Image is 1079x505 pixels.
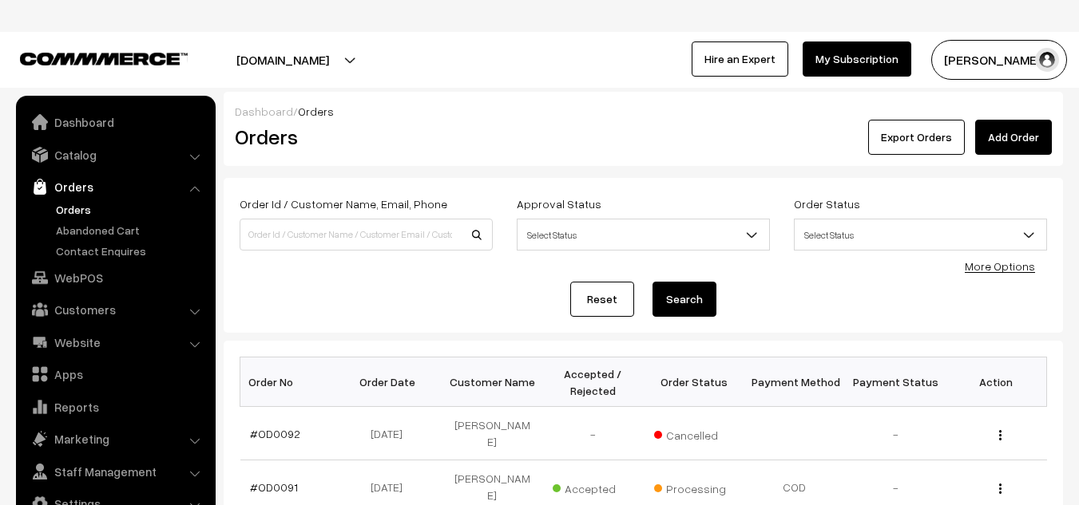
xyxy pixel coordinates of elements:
[975,120,1052,155] a: Add Order
[946,357,1046,407] th: Action
[20,172,210,201] a: Orders
[180,40,385,80] button: [DOMAIN_NAME]
[20,108,210,136] a: Dashboard
[542,357,643,407] th: Accepted / Rejected
[442,407,542,460] td: [PERSON_NAME]
[442,357,542,407] th: Customer Name
[20,457,210,486] a: Staff Management
[52,243,210,259] a: Contact Enquires
[250,427,300,440] a: #OD0092
[542,407,643,460] td: -
[999,430,1002,440] img: Menu
[795,221,1046,249] span: Select Status
[931,40,1067,80] button: [PERSON_NAME]…
[298,105,334,118] span: Orders
[794,219,1047,251] span: Select Status
[20,140,210,169] a: Catalog
[20,295,210,324] a: Customers
[20,53,188,65] img: COMMMERCE
[868,120,965,155] button: Export Orders
[965,259,1035,273] a: More Options
[20,48,160,67] a: COMMMERCE
[20,328,210,357] a: Website
[1035,48,1059,72] img: user
[692,41,788,77] a: Hire an Expert
[794,195,860,212] label: Order Status
[235,105,293,118] a: Dashboard
[20,360,210,389] a: Apps
[517,195,601,212] label: Approval Status
[52,222,210,239] a: Abandoned Cart
[654,476,734,497] span: Processing
[20,393,210,421] a: Reports
[644,357,744,407] th: Order Status
[803,41,911,77] a: My Subscription
[744,357,845,407] th: Payment Method
[999,483,1002,494] img: Menu
[240,357,341,407] th: Order No
[517,219,770,251] span: Select Status
[235,103,1052,120] div: /
[20,263,210,292] a: WebPOS
[240,195,447,212] label: Order Id / Customer Name, Email, Phone
[654,423,734,444] span: Cancelled
[341,357,442,407] th: Order Date
[845,407,946,460] td: -
[52,201,210,218] a: Orders
[553,476,633,497] span: Accepted
[20,424,210,453] a: Marketing
[240,219,493,251] input: Order Id / Customer Name / Customer Email / Customer Phone
[518,221,769,249] span: Select Status
[653,282,716,317] button: Search
[845,357,946,407] th: Payment Status
[341,407,442,460] td: [DATE]
[250,480,298,494] a: #OD0091
[570,282,634,317] a: Reset
[235,124,491,149] h2: Orders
